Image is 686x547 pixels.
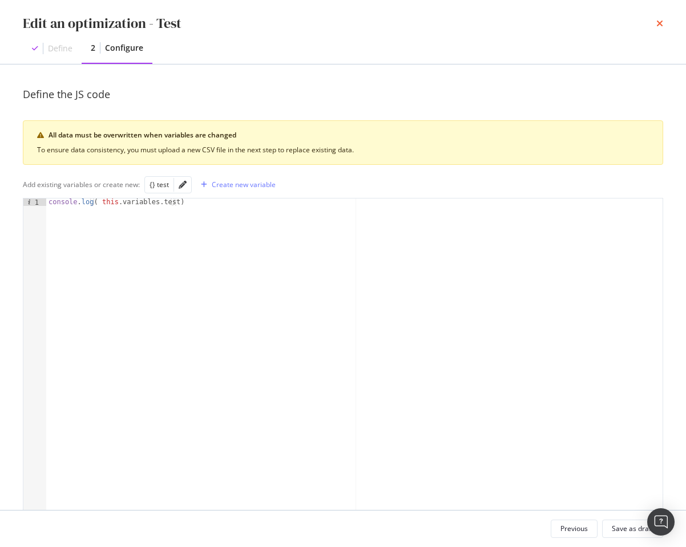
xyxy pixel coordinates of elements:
div: Edit an optimization - Test [23,14,181,33]
div: {} test [150,180,169,189]
div: warning banner [23,120,663,165]
div: Open Intercom Messenger [647,508,675,536]
div: Define the JS code [23,87,663,102]
button: Save as draft [602,520,663,538]
div: Configure [105,42,143,54]
button: {} test [150,178,169,192]
div: 2 [91,42,95,54]
div: Add existing variables or create new: [23,180,140,189]
div: Save as draft [612,524,653,533]
div: Create new variable [212,180,276,189]
button: Previous [551,520,598,538]
div: times [656,14,663,33]
span: Info, read annotations row 1 [23,198,34,206]
button: Create new variable [196,176,276,194]
div: 1 [23,198,46,206]
div: To ensure data consistency, you must upload a new CSV file in the next step to replace existing d... [37,145,649,155]
div: Previous [560,524,588,533]
div: pencil [179,181,187,189]
div: Define [48,43,72,54]
div: All data must be overwritten when variables are changed [49,130,649,140]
